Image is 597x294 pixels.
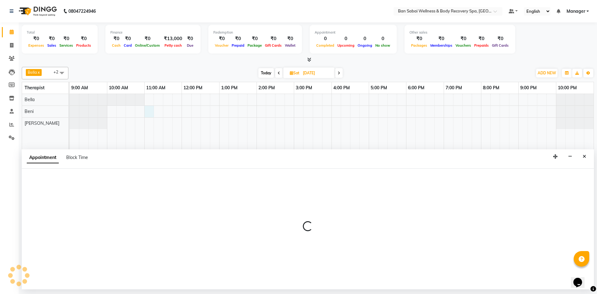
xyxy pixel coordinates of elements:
[490,35,510,42] div: ₹0
[374,43,392,48] span: No show
[288,71,301,75] span: Sat
[182,83,204,92] a: 12:00 PM
[315,43,336,48] span: Completed
[429,35,454,42] div: ₹0
[301,68,332,78] input: 2025-09-13
[315,35,336,42] div: 0
[454,43,473,48] span: Vouchers
[27,43,46,48] span: Expenses
[410,30,510,35] div: Other sales
[230,35,246,42] div: ₹0
[75,35,93,42] div: ₹0
[161,35,185,42] div: ₹13,000
[68,2,96,20] b: 08047224946
[410,35,429,42] div: ₹0
[213,43,230,48] span: Voucher
[145,83,167,92] a: 11:00 AM
[25,109,34,114] span: Beni
[25,97,35,102] span: Bella
[230,43,246,48] span: Prepaid
[163,43,183,48] span: Petty cash
[25,120,59,126] span: [PERSON_NAME]
[246,43,263,48] span: Package
[53,69,63,74] span: +2
[444,83,464,92] a: 7:00 PM
[25,85,44,91] span: Therapist
[369,83,389,92] a: 5:00 PM
[536,69,558,77] button: ADD NEW
[406,83,426,92] a: 6:00 PM
[122,35,133,42] div: ₹0
[332,83,351,92] a: 4:00 PM
[122,43,133,48] span: Card
[213,35,230,42] div: ₹0
[263,35,283,42] div: ₹0
[110,35,122,42] div: ₹0
[481,83,501,92] a: 8:00 PM
[58,35,75,42] div: ₹0
[294,83,314,92] a: 3:00 PM
[283,35,297,42] div: ₹0
[257,83,276,92] a: 2:00 PM
[75,43,93,48] span: Products
[336,43,356,48] span: Upcoming
[110,43,122,48] span: Cash
[263,43,283,48] span: Gift Cards
[538,71,556,75] span: ADD NEW
[37,70,40,75] a: x
[185,43,195,48] span: Due
[110,30,196,35] div: Finance
[556,83,578,92] a: 10:00 PM
[473,43,490,48] span: Prepaids
[356,35,374,42] div: 0
[258,68,274,78] span: Today
[374,35,392,42] div: 0
[490,43,510,48] span: Gift Cards
[567,8,585,15] span: Manager
[107,83,130,92] a: 10:00 AM
[519,83,538,92] a: 9:00 PM
[70,83,90,92] a: 9:00 AM
[213,30,297,35] div: Redemption
[356,43,374,48] span: Ongoing
[27,30,93,35] div: Total
[246,35,263,42] div: ₹0
[46,43,58,48] span: Sales
[27,152,59,163] span: Appointment
[473,35,490,42] div: ₹0
[571,269,591,288] iframe: chat widget
[66,155,88,160] span: Block Time
[133,43,161,48] span: Online/Custom
[315,30,392,35] div: Appointment
[429,43,454,48] span: Memberships
[58,43,75,48] span: Services
[454,35,473,42] div: ₹0
[580,152,589,161] button: Close
[336,35,356,42] div: 0
[283,43,297,48] span: Wallet
[220,83,239,92] a: 1:00 PM
[28,70,37,75] span: Bella
[133,35,161,42] div: ₹0
[410,43,429,48] span: Packages
[27,35,46,42] div: ₹0
[16,2,58,20] img: logo
[46,35,58,42] div: ₹0
[185,35,196,42] div: ₹0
